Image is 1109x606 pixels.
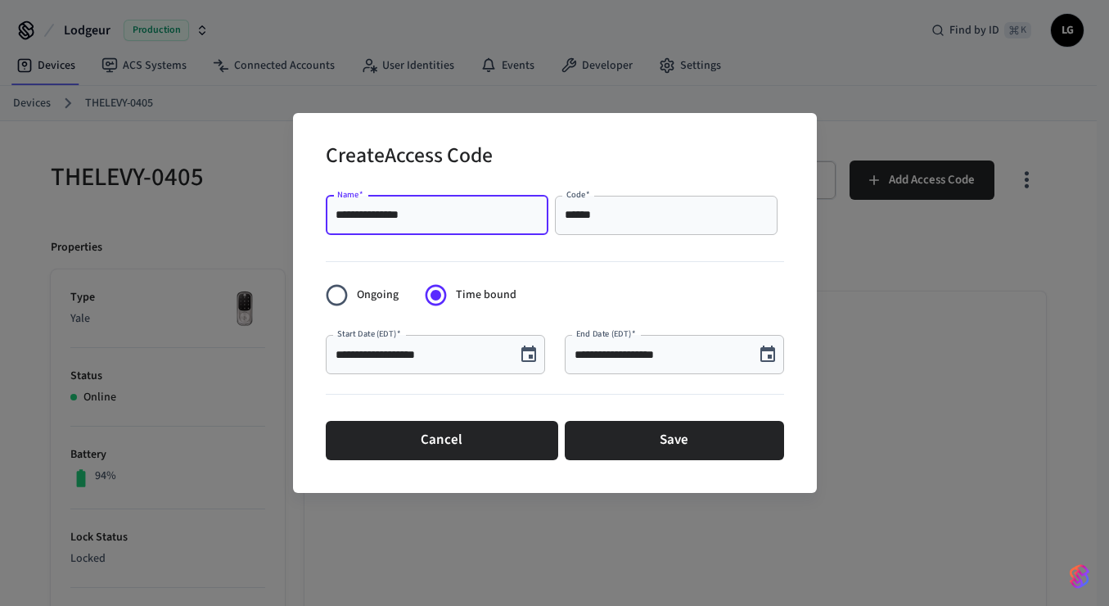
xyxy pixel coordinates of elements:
label: End Date (EDT) [576,328,635,340]
label: Start Date (EDT) [337,328,400,340]
label: Code [566,188,590,201]
span: Time bound [456,287,516,304]
h2: Create Access Code [326,133,493,183]
span: Ongoing [357,287,399,304]
button: Choose date, selected date is Sep 17, 2025 [751,338,784,371]
img: SeamLogoGradient.69752ec5.svg [1070,563,1089,590]
label: Name [337,188,363,201]
button: Save [565,421,784,460]
button: Cancel [326,421,558,460]
button: Choose date, selected date is Sep 17, 2025 [512,338,545,371]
